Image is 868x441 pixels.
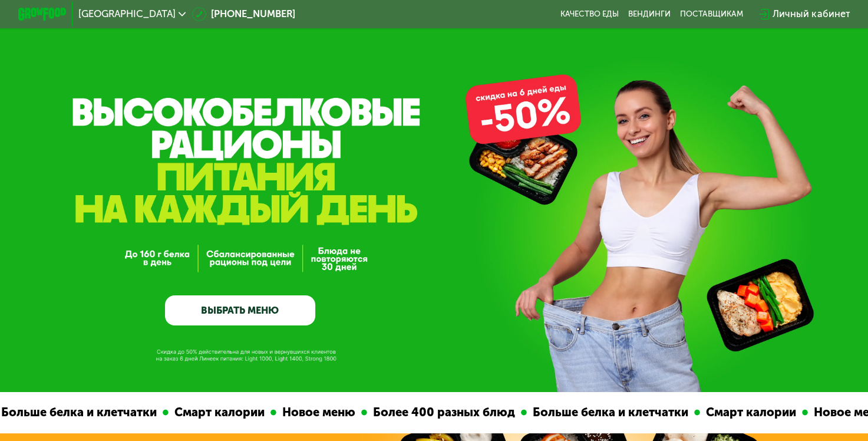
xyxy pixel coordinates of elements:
[78,9,176,19] span: [GEOGRAPHIC_DATA]
[365,403,519,422] div: Более 400 разных блюд
[628,9,671,19] a: Вендинги
[560,9,619,19] a: Качество еды
[192,7,296,22] a: [PHONE_NUMBER]
[165,295,315,325] a: ВЫБРАТЬ МЕНЮ
[275,403,359,422] div: Новое меню
[698,403,800,422] div: Смарт калории
[167,403,269,422] div: Смарт калории
[525,403,692,422] div: Больше белка и клетчатки
[773,7,850,22] div: Личный кабинет
[680,9,743,19] div: поставщикам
